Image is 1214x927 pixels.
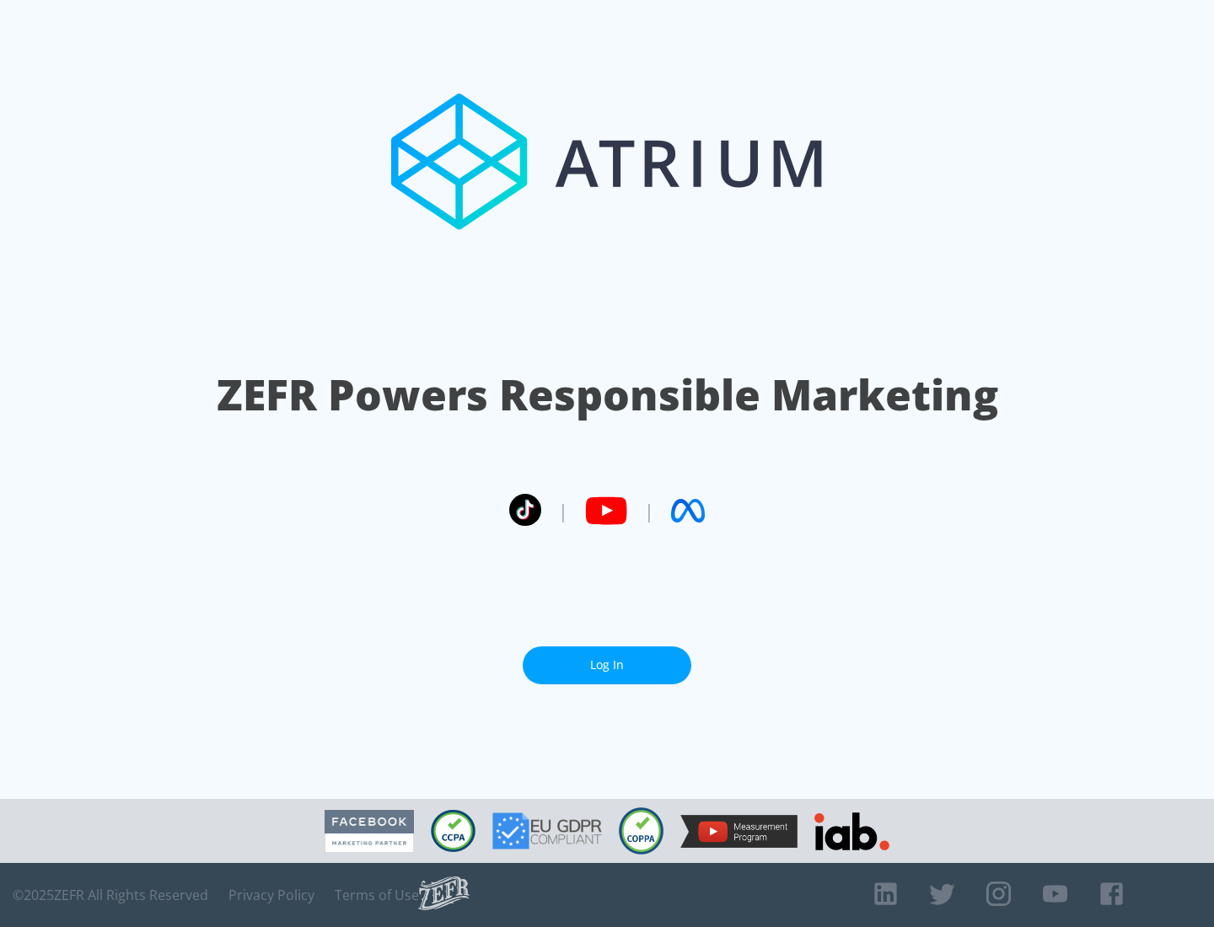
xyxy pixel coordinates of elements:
span: | [644,498,654,523]
a: Log In [523,646,691,684]
img: Facebook Marketing Partner [325,810,414,853]
a: Terms of Use [335,887,419,903]
a: Privacy Policy [228,887,314,903]
img: COPPA Compliant [619,807,663,855]
span: | [558,498,568,523]
h1: ZEFR Powers Responsible Marketing [217,366,998,424]
img: GDPR Compliant [492,812,602,849]
img: CCPA Compliant [431,810,475,852]
span: © 2025 ZEFR All Rights Reserved [13,887,208,903]
img: IAB [814,812,889,850]
img: YouTube Measurement Program [680,815,798,848]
